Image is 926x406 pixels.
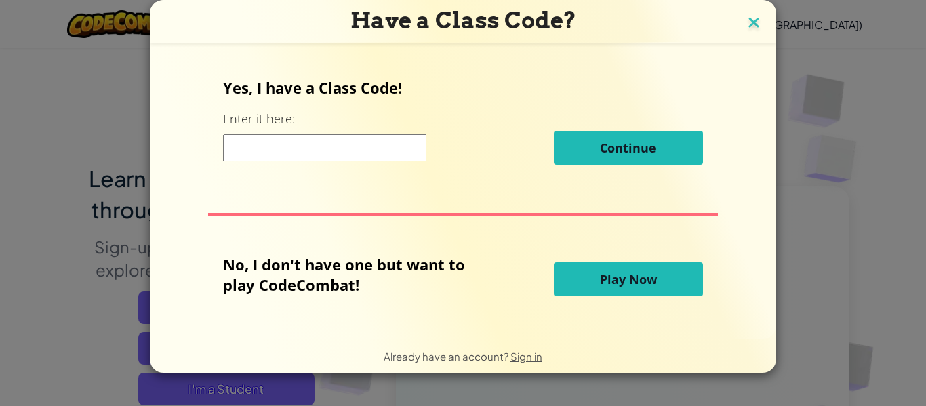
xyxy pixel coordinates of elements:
span: Continue [600,140,656,156]
label: Enter it here: [223,110,295,127]
span: Already have an account? [384,350,510,363]
button: Continue [554,131,703,165]
button: Play Now [554,262,703,296]
img: close icon [745,14,763,34]
p: Yes, I have a Class Code! [223,77,702,98]
span: Play Now [600,271,657,287]
span: Have a Class Code? [350,7,576,34]
a: Sign in [510,350,542,363]
p: No, I don't have one but want to play CodeCombat! [223,254,485,295]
